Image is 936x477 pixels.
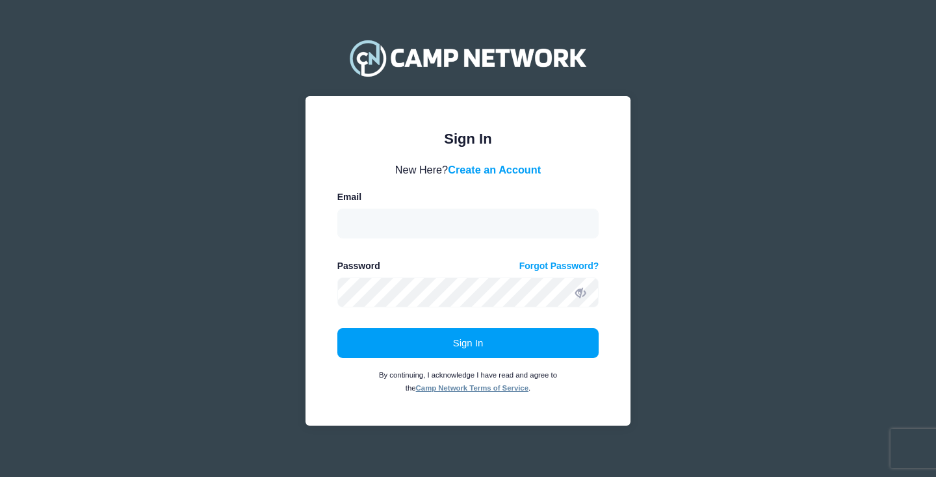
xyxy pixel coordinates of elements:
[379,371,557,392] small: By continuing, I acknowledge I have read and agree to the .
[416,384,528,392] a: Camp Network Terms of Service
[344,32,592,84] img: Camp Network
[337,128,599,149] div: Sign In
[337,259,380,273] label: Password
[519,259,599,273] a: Forgot Password?
[337,162,599,177] div: New Here?
[337,328,599,358] button: Sign In
[448,164,541,175] a: Create an Account
[337,190,361,204] label: Email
